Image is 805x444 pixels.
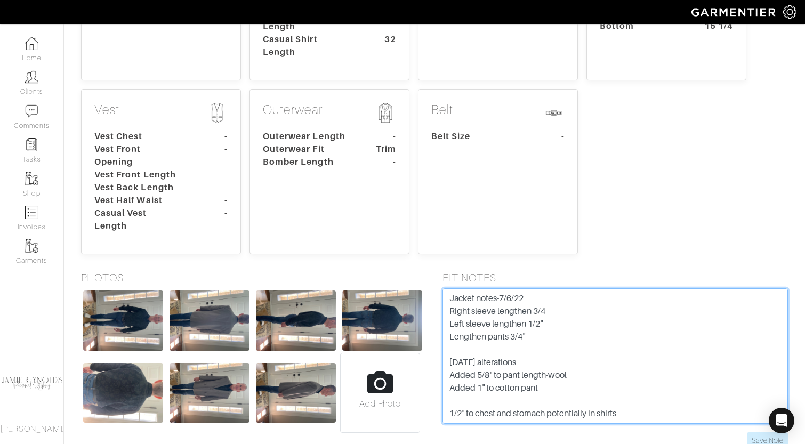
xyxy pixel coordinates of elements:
[94,102,228,126] p: Vest
[256,290,336,351] img: AuGzEudmJnYMMN3KFvkYikMq
[423,130,523,143] dt: Belt Size
[25,37,38,50] img: dashboard-icon-dbcd8f5a0b271acd01030246c82b418ddd0df26cd7fceb0bd07c9910d44c42f6.png
[255,33,355,59] dt: Casual Shirt Length
[255,156,355,168] dt: Bomber Length
[442,288,788,424] textarea: [PERSON_NAME] Size 8 34D Small-Medium 28/29 Mother Halter top A line Special occasion $200-$300 S...
[170,290,249,351] img: yAxffKo5Rex8hFUz13f5aHBe
[206,102,228,124] img: msmt-vest-icon-28e38f638186d7f420df89d06ace4d777022eff74d9edc78f36cb214ed55049c.png
[86,207,186,232] dt: Casual Vest Length
[355,143,404,156] dt: Trim
[375,102,396,124] img: msmt-outerwear-icon-6e29f5750d4cdef6b98a5ac249cac9e5d2bb121c07e0626b49a607c0bd6118f1.png
[86,194,186,207] dt: Vest Half Waist
[25,104,38,118] img: comment-icon-a0a6a9ef722e966f86d9cbdc48e553b5cf19dbc54f86b18d962a5391bc8f6eb6.png
[83,363,163,423] img: zBiHLF6pDXpiAUius7dju6JV
[186,194,236,207] dt: -
[255,130,355,143] dt: Outerwear Length
[691,20,741,33] dt: 15 1/4
[170,363,249,423] img: V1s74obihyc5MHp7WF723c2C
[442,271,788,284] h5: FIT NOTES
[523,130,573,143] dt: -
[256,363,336,423] img: A68qSfJUv56R38MtqjMJW62K
[342,290,422,351] img: VmoLbVhgwayLPVWCjvo9kwan
[355,33,404,59] dt: 32
[783,5,796,19] img: gear-icon-white-bd11855cb880d31180b6d7d6211b90ccbf57a29d726f0c71d8c61bd08dd39cc2.png
[592,20,691,33] dt: Bottom
[355,156,404,168] dt: -
[25,206,38,219] img: orders-icon-0abe47150d42831381b5fb84f609e132dff9fe21cb692f30cb5eec754e2cba89.png
[355,130,404,143] dt: -
[25,239,38,253] img: garments-icon-b7da505a4dc4fd61783c78ac3ca0ef83fa9d6f193b1c9dc38574b1d14d53ca28.png
[25,138,38,151] img: reminder-icon-8004d30b9f0a5d33ae49ab947aed9ed385cf756f9e5892f1edd6e32f2345188e.png
[263,102,396,126] p: Outerwear
[83,290,163,351] img: aC3DzcA25cZxZX4PqNydK3fV
[686,3,783,21] img: garmentier-logo-header-white-b43fb05a5012e4ada735d5af1a66efaba907eab6374d6393d1fbf88cb4ef424d.png
[431,102,565,126] p: Belt
[25,172,38,185] img: garments-icon-b7da505a4dc4fd61783c78ac3ca0ef83fa9d6f193b1c9dc38574b1d14d53ca28.png
[86,143,186,168] dt: Vest Front Opening
[86,181,186,194] dt: Vest Back Length
[543,102,565,124] img: msmt-belt-icon-8b23d7ce3d00d1b6c9c8b1a886640fa7bd1fea648a333409568eab2176660814.png
[186,130,236,143] dt: -
[186,207,236,232] dt: -
[86,130,186,143] dt: Vest Chest
[25,70,38,84] img: clients-icon-6bae9207a08558b7cb47a8932f037763ab4055f8c8b6bfacd5dc20c3e0201464.png
[186,143,236,168] dt: -
[255,143,355,156] dt: Outerwear Fit
[81,271,426,284] h5: PHOTOS
[769,408,794,433] div: Open Intercom Messenger
[86,168,186,181] dt: Vest Front Length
